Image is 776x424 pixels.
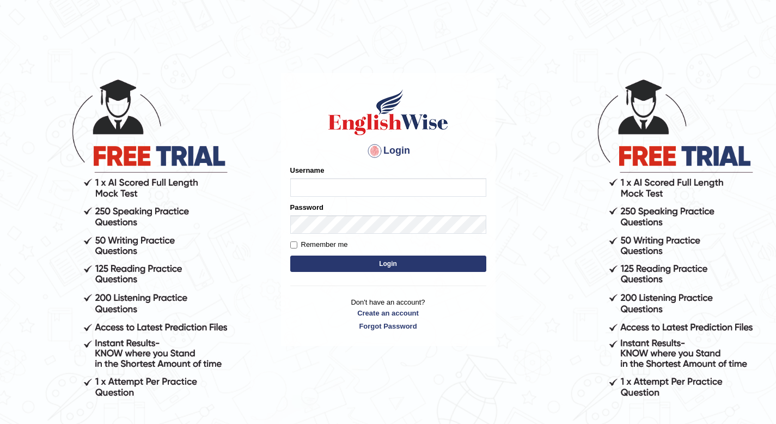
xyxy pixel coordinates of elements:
label: Username [290,165,325,175]
h4: Login [290,142,486,160]
p: Don't have an account? [290,297,486,331]
img: Logo of English Wise sign in for intelligent practice with AI [326,88,450,137]
button: Login [290,256,486,272]
a: Create an account [290,308,486,318]
label: Remember me [290,239,348,250]
a: Forgot Password [290,321,486,331]
input: Remember me [290,241,297,249]
label: Password [290,202,323,213]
